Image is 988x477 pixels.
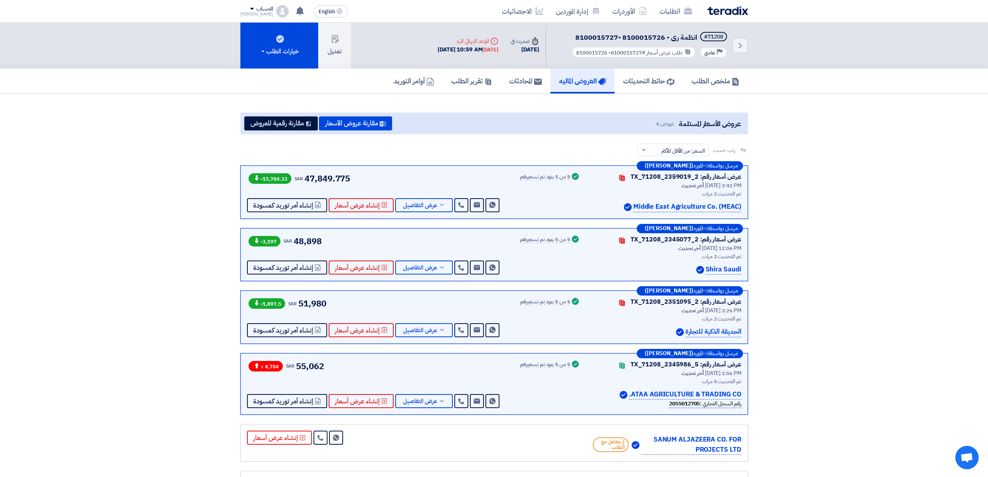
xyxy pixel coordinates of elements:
[681,181,704,190] span: أخر تحديث
[395,394,453,408] button: عرض التفاصيل
[637,161,743,171] div: –
[335,398,380,404] span: إنشاء عرض أسعار
[256,6,273,12] div: الحساب
[693,351,703,356] span: المورد
[571,32,729,43] h5: انظمة رى - 8100015726 -8100015727
[520,237,570,243] div: 5 من 5 بنود تم تسعيرهم
[247,431,312,445] button: إنشاء عرض أسعار
[645,351,693,356] b: ([PERSON_NAME])
[329,261,394,275] button: إنشاء عرض أسعار
[253,398,313,404] span: إنشاء أمر توريد كمسودة
[713,146,735,154] span: رتب حسب
[284,238,293,245] span: SAR
[319,9,335,14] span: English
[438,37,498,45] div: الموعد النهائي للرد
[520,174,570,180] div: 5 من 5 بنود تم تسعيرهم
[559,76,606,85] h5: العروض الماليه
[632,441,639,449] img: Verified Account
[294,235,321,248] span: 48,898
[678,244,701,252] span: أخر تحديث
[706,226,738,231] span: مرسل بواسطة:
[575,32,697,42] span: انظمة رى - 8100015726 -8100015727
[615,69,683,93] a: حائط التحديثات
[253,327,313,333] span: إنشاء أمر توريد كمسودة
[669,400,700,408] b: 2055012705
[260,47,299,56] div: خيارات الطلب
[403,265,437,271] span: عرض التفاصيل
[683,69,748,93] a: ملخص الطلب
[576,49,645,57] span: #8100015727- 8100015726
[249,298,285,309] span: -1,897.5
[520,362,570,368] div: 5 من 5 بنود تم تسعيرهم
[693,288,703,294] span: المورد
[247,394,327,408] button: إنشاء أمر توريد كمسودة
[385,69,443,93] a: أوامر التوريد
[705,181,741,190] span: [DATE] 3:42 PM
[403,398,437,404] span: عرض التفاصيل
[509,76,542,85] h5: المحادثات
[294,175,303,182] span: SAR
[706,288,738,294] span: مرسل بواسطة:
[247,261,327,275] button: إنشاء أمر توريد كمسودة
[590,377,741,385] div: تم التحديث 5 مرات
[637,224,743,233] div: –
[296,360,324,373] span: 55,062
[645,288,693,294] b: ([PERSON_NAME])
[692,76,739,85] h5: ملخص الطلب
[656,120,674,128] span: عروض 6
[631,235,741,244] div: عرض أسعار رقم: TX_71208_2345077_2
[606,2,653,20] a: الأوردرات
[520,299,570,305] div: 5 من 5 بنود تم تسعيرهم
[624,203,632,211] img: Verified Account
[240,23,318,69] button: خيارات الطلب
[438,45,498,54] div: [DATE] 10:59 AM
[403,327,437,333] span: عرض التفاصيل
[646,49,683,57] span: طلب عرض أسعار
[247,198,327,212] button: إنشاء أمر توريد كمسودة
[249,173,291,184] span: -15,784.33
[593,437,629,452] span: لم يتفاعل مع الطلب
[496,2,550,20] a: الاحصائيات
[395,198,453,212] button: عرض التفاصيل
[631,172,741,181] div: عرض أسعار رقم: TX_71208_2359019_2
[550,2,606,20] a: إدارة الموردين
[702,244,741,252] span: [DATE] 12:06 PM
[249,236,280,246] span: -3,197
[696,266,704,274] img: Verified Account
[501,69,550,93] a: المحادثات
[623,76,674,85] h5: حائط التحديثات
[693,163,703,169] span: المورد
[645,226,693,231] b: ([PERSON_NAME])
[511,45,539,54] div: [DATE]
[704,34,723,40] div: #71208
[286,363,295,370] span: SAR
[249,361,283,371] span: + 4,784
[685,327,741,337] p: الحديقة الذكية للتجارة
[955,446,979,469] a: Open chat
[637,286,743,296] div: –
[676,328,684,336] img: Verified Account
[590,315,741,323] div: تم التحديث 2 مرات
[633,202,741,212] p: Middle East Agriculture Co. (MEAC)
[253,202,313,208] span: إنشاء أمر توريد كمسودة
[288,300,297,307] span: SAR
[329,198,394,212] button: إنشاء عرض أسعار
[240,12,273,16] div: [PERSON_NAME]
[298,297,326,310] span: 51,980
[705,369,741,377] span: [DATE] 1:06 PM
[681,306,704,315] span: أخر تحديث
[631,297,741,306] div: عرض أسعار رقم: TX_71208_2351095_2
[706,163,738,169] span: مرسل بواسطة:
[645,163,693,169] b: ([PERSON_NAME])
[335,202,380,208] span: إنشاء عرض أسعار
[443,69,501,93] a: تقرير الطلب
[319,116,392,130] button: مقارنة عروض الأسعار
[247,323,327,337] button: إنشاء أمر توريد كمسودة
[394,76,434,85] h5: أوامر التوريد
[403,202,437,208] span: عرض التفاصيل
[451,76,492,85] h5: تقرير الطلب
[669,400,741,408] div: رقم السجل التجاري :
[706,264,741,275] p: Shira Saudi
[511,37,539,45] div: صدرت في
[276,5,289,18] img: profile_test.png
